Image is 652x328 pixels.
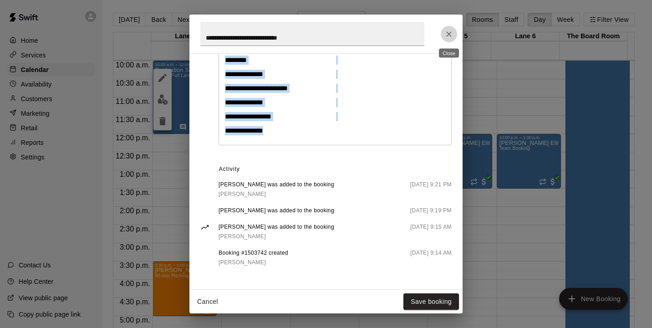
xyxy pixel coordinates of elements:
button: Save booking [403,293,459,310]
span: [DATE] 9:19 PM [410,206,452,215]
div: Close [439,49,459,58]
span: [PERSON_NAME] was added to the booking [219,180,334,190]
svg: Activity [200,223,209,232]
span: Booking #1503742 created [219,249,288,258]
span: [PERSON_NAME] was added to the booking [219,223,334,232]
span: [DATE] 9:21 PM [410,180,452,199]
span: Activity [219,162,452,177]
span: [PERSON_NAME] [219,233,266,240]
span: [PERSON_NAME] was added to the booking [219,206,334,215]
a: [PERSON_NAME] [219,258,288,267]
span: [DATE] 9:14 AM [410,249,452,267]
span: [PERSON_NAME] [219,191,266,197]
button: Cancel [193,293,222,310]
span: [DATE] 9:15 AM [410,223,452,241]
button: Close [441,26,457,42]
a: [PERSON_NAME] [219,190,334,199]
a: [PERSON_NAME] [219,232,334,241]
span: [PERSON_NAME] [219,259,266,266]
